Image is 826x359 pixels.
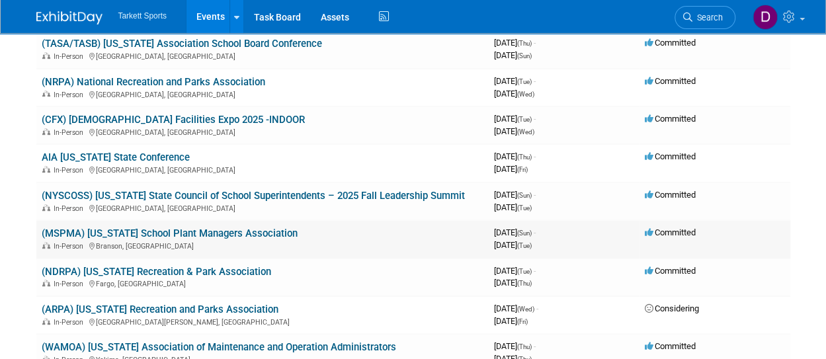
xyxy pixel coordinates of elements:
[54,242,87,251] span: In-Person
[753,5,778,30] img: David Miller
[517,40,532,47] span: (Thu)
[675,6,735,29] a: Search
[534,114,536,124] span: -
[645,266,696,276] span: Committed
[42,114,305,126] a: (CFX) [DEMOGRAPHIC_DATA] Facilities Expo 2025 -INDOOR
[54,318,87,327] span: In-Person
[42,341,396,353] a: (WAMOA) [US_STATE] Association of Maintenance and Operation Administrators
[534,266,536,276] span: -
[494,50,532,60] span: [DATE]
[517,318,528,325] span: (Fri)
[42,126,483,137] div: [GEOGRAPHIC_DATA], [GEOGRAPHIC_DATA]
[517,242,532,249] span: (Tue)
[517,280,532,287] span: (Thu)
[494,266,536,276] span: [DATE]
[517,166,528,173] span: (Fri)
[54,280,87,288] span: In-Person
[54,128,87,137] span: In-Person
[54,204,87,213] span: In-Person
[42,280,50,286] img: In-Person Event
[517,192,532,199] span: (Sun)
[494,114,536,124] span: [DATE]
[536,303,538,313] span: -
[494,89,534,99] span: [DATE]
[494,38,536,48] span: [DATE]
[42,38,322,50] a: (TASA/TASB) [US_STATE] Association School Board Conference
[494,190,536,200] span: [DATE]
[517,116,532,123] span: (Tue)
[645,38,696,48] span: Committed
[42,52,50,59] img: In-Person Event
[42,164,483,175] div: [GEOGRAPHIC_DATA], [GEOGRAPHIC_DATA]
[42,166,50,173] img: In-Person Event
[534,151,536,161] span: -
[517,229,532,237] span: (Sun)
[517,91,534,98] span: (Wed)
[517,305,534,313] span: (Wed)
[42,318,50,325] img: In-Person Event
[42,190,465,202] a: (NYSCOSS) [US_STATE] State Council of School Superintendents – 2025 Fall Leadership Summit
[42,76,265,88] a: (NRPA) National Recreation and Parks Association
[645,227,696,237] span: Committed
[494,126,534,136] span: [DATE]
[534,227,536,237] span: -
[645,151,696,161] span: Committed
[42,242,50,249] img: In-Person Event
[645,341,696,351] span: Committed
[54,91,87,99] span: In-Person
[42,91,50,97] img: In-Person Event
[517,268,532,275] span: (Tue)
[42,202,483,213] div: [GEOGRAPHIC_DATA], [GEOGRAPHIC_DATA]
[494,164,528,174] span: [DATE]
[494,240,532,250] span: [DATE]
[42,128,50,135] img: In-Person Event
[517,204,532,212] span: (Tue)
[534,341,536,351] span: -
[494,76,536,86] span: [DATE]
[517,343,532,350] span: (Thu)
[494,341,536,351] span: [DATE]
[645,303,699,313] span: Considering
[42,204,50,211] img: In-Person Event
[54,166,87,175] span: In-Person
[42,303,278,315] a: (ARPA) [US_STATE] Recreation and Parks Association
[645,76,696,86] span: Committed
[494,227,536,237] span: [DATE]
[42,227,298,239] a: (MSPMA) [US_STATE] School Plant Managers Association
[494,278,532,288] span: [DATE]
[54,52,87,61] span: In-Person
[42,89,483,99] div: [GEOGRAPHIC_DATA], [GEOGRAPHIC_DATA]
[645,114,696,124] span: Committed
[534,38,536,48] span: -
[494,316,528,326] span: [DATE]
[517,153,532,161] span: (Thu)
[42,240,483,251] div: Branson, [GEOGRAPHIC_DATA]
[692,13,723,22] span: Search
[42,266,271,278] a: (NDRPA) [US_STATE] Recreation & Park Association
[517,78,532,85] span: (Tue)
[36,11,103,24] img: ExhibitDay
[42,278,483,288] div: Fargo, [GEOGRAPHIC_DATA]
[517,52,532,60] span: (Sun)
[42,151,190,163] a: AIA [US_STATE] State Conference
[534,76,536,86] span: -
[494,202,532,212] span: [DATE]
[645,190,696,200] span: Committed
[494,303,538,313] span: [DATE]
[118,11,167,20] span: Tarkett Sports
[534,190,536,200] span: -
[494,151,536,161] span: [DATE]
[517,128,534,136] span: (Wed)
[42,50,483,61] div: [GEOGRAPHIC_DATA], [GEOGRAPHIC_DATA]
[42,316,483,327] div: [GEOGRAPHIC_DATA][PERSON_NAME], [GEOGRAPHIC_DATA]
